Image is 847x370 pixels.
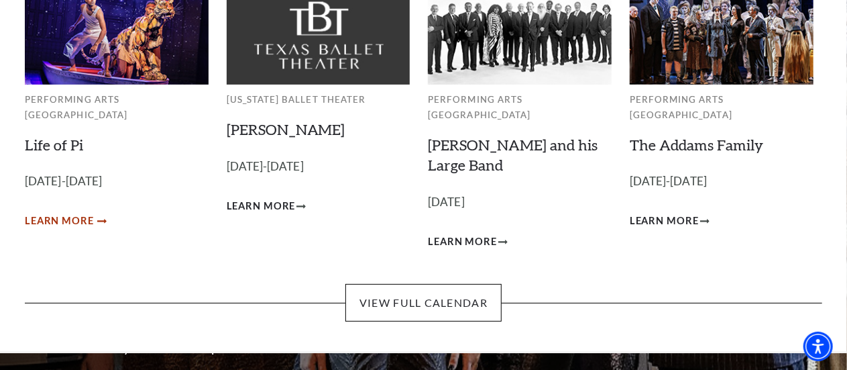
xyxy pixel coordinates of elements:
[630,213,710,230] a: Learn More The Addams Family
[428,234,497,250] span: Learn More
[25,136,83,154] a: Life of Pi
[345,284,502,322] a: View Full Calendar
[428,136,598,175] a: [PERSON_NAME] and his Large Band
[227,198,306,215] a: Learn More Peter Pan
[428,92,612,122] p: Performing Arts [GEOGRAPHIC_DATA]
[227,92,410,107] p: [US_STATE] Ballet Theater
[428,193,612,212] p: [DATE]
[25,213,94,230] span: Learn More
[227,120,345,138] a: [PERSON_NAME]
[630,172,813,191] p: [DATE]-[DATE]
[630,136,763,154] a: The Addams Family
[25,92,209,122] p: Performing Arts [GEOGRAPHIC_DATA]
[25,213,105,230] a: Learn More Life of Pi
[803,332,833,361] div: Accessibility Menu
[227,198,296,215] span: Learn More
[227,157,410,177] p: [DATE]-[DATE]
[428,234,508,250] a: Learn More Lyle Lovett and his Large Band
[630,92,813,122] p: Performing Arts [GEOGRAPHIC_DATA]
[25,172,209,191] p: [DATE]-[DATE]
[630,213,699,230] span: Learn More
